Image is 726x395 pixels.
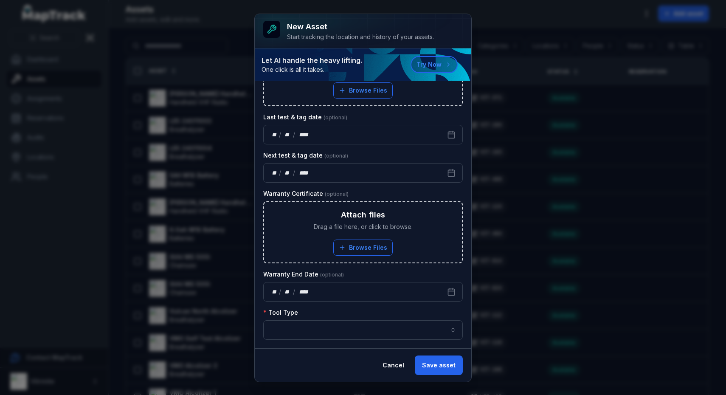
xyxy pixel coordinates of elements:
[263,270,344,279] label: Warranty End Date
[262,65,362,74] span: One click is all it takes.
[296,288,312,296] div: year,
[263,113,347,121] label: Last test & tag date
[279,288,282,296] div: /
[263,308,298,317] label: Tool Type
[375,355,411,375] button: Cancel
[279,130,282,139] div: /
[282,288,293,296] div: month,
[287,33,434,41] div: Start tracking the location and history of your assets.
[440,282,463,302] button: Calendar
[415,355,463,375] button: Save asset
[341,209,385,221] h3: Attach files
[279,169,282,177] div: /
[282,169,293,177] div: month,
[293,288,296,296] div: /
[293,130,296,139] div: /
[270,288,279,296] div: day,
[263,151,348,160] label: Next test & tag date
[270,130,279,139] div: day,
[314,223,413,231] span: Drag a file here, or click to browse.
[270,169,279,177] div: day,
[411,56,458,73] button: Try Now
[440,163,463,183] button: Calendar
[333,240,393,256] button: Browse Files
[293,169,296,177] div: /
[440,125,463,144] button: Calendar
[263,189,349,198] label: Warranty Certificate
[262,55,362,65] strong: Let AI handle the heavy lifting.
[333,82,393,99] button: Browse Files
[287,21,434,33] h3: New asset
[296,169,312,177] div: year,
[296,130,312,139] div: year,
[263,320,463,340] input: asset-add:cf[f53fc1a0-1094-482c-b36b-34fb7d9f113f]-label
[282,130,293,139] div: month,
